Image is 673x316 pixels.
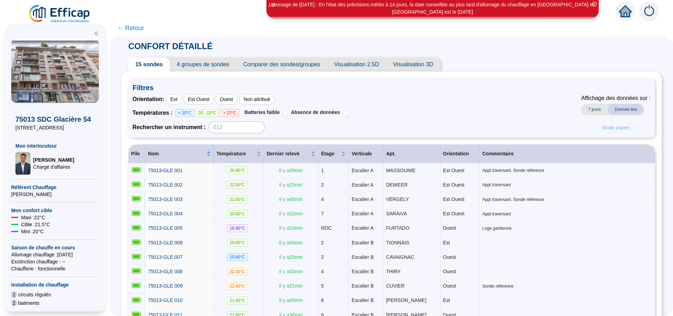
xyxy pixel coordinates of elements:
span: Ouest [443,283,456,289]
span: 20 - 22°C [196,109,219,117]
span: Donnée live [608,104,644,115]
span: 75013-GLE 006 [148,240,183,246]
th: Apt. [383,144,440,163]
span: 6 [321,297,324,303]
span: Est Ouest [443,211,464,216]
span: 75013-GLE 005 [148,225,183,231]
span: Escalier A [352,182,373,188]
span: 16.80 °C [227,224,248,232]
span: TIONNAIS [386,240,409,246]
span: MASSOUNIE [386,168,415,173]
span: Batteries faible [245,109,280,115]
span: double-left [94,31,99,36]
span: Chargé d'affaires [33,163,74,170]
span: Exctinction chauffage : -- [11,258,99,265]
span: Est [443,240,450,246]
a: 75013-GLE 010 [148,297,183,304]
span: Dernier relevé [267,150,310,157]
span: Ouest [443,225,456,231]
input: 012 [209,121,265,133]
span: SARAIVA [386,211,407,216]
span: batiments [18,300,40,307]
span: 15 sondes [128,58,170,72]
span: home [619,5,632,18]
span: Appt traversant. Sonde référence [482,197,652,202]
span: Mon interlocuteur [15,142,95,149]
span: 20.60 °C [227,210,248,218]
span: Ouest [443,269,456,274]
span: Maxi : 22 °C [21,214,45,221]
span: 75013-GLE 008 [148,269,183,274]
a: 75013-GLE 007 [148,254,183,261]
span: Il y a 39 min [279,168,303,173]
span: Orientation : [132,95,164,103]
th: Verticale [349,144,383,163]
span: Escalier A [352,225,373,231]
span: 2 [321,254,324,260]
span: Allumage chauffage : [DATE] [11,251,99,258]
span: Températures : [132,109,175,117]
th: Dernier relevé [264,144,318,163]
span: Visualisation 2.5D [327,58,386,72]
span: Ouest [443,254,456,260]
span: 22.00 °C [227,181,248,189]
span: Étage [321,150,340,157]
a: 75013-GLE 001 [148,167,183,174]
span: Appt traversant [482,182,652,188]
img: alerts [639,1,659,21]
span: Escalier B [352,297,374,303]
span: [PERSON_NAME] [386,297,426,303]
button: Mode expert [597,122,635,133]
span: > 22°C [220,109,239,117]
span: Mode expert [602,124,630,132]
span: Escalier B [352,283,374,289]
span: Mini : 20 °C [21,228,44,235]
span: circuits régulés [18,291,51,298]
span: 22.30 °C [227,268,248,276]
span: Mon confort cible [11,207,99,214]
span: Escalier A [352,211,373,216]
span: ← Retour [117,23,144,33]
span: Il y a 51 min [279,283,303,289]
span: Escalier A [352,196,373,202]
span: Il y a 43 min [279,269,303,274]
span: 2 [321,240,324,246]
span: 75013-GLE 001 [148,168,183,173]
span: Référent Chauffage [11,184,99,191]
span: Il y a 48 min [279,196,303,202]
span: Visualisation 3D [386,58,440,72]
span: 20.60 °C [227,239,248,247]
div: Est Ouest [183,94,214,105]
span: Saison de chauffe en cours [11,244,99,251]
span: Il y a 25 min [279,182,303,188]
span: [PERSON_NAME] [33,156,74,163]
span: 75013 SDC Glacière 54 [15,114,95,124]
span: 22.00 °C [227,196,248,203]
span: 20.90 °C [227,167,248,174]
span: VERGELY [386,196,409,202]
span: 21.60 °C [227,297,248,304]
a: 75013-GLE 009 [148,282,183,290]
span: Appt traversant. Sonde référence [482,168,652,173]
span: Il y a 32 min [279,211,303,216]
span: Est Ouest [443,168,464,173]
span: 4 [321,196,324,202]
span: Il y a 54 min [279,240,303,246]
span: Nom [148,150,205,157]
a: 75013-GLE 004 [148,210,183,217]
span: [STREET_ADDRESS] [15,124,95,131]
span: 75013-GLE 002 [148,182,183,188]
span: Comparer des sondes/groupes [236,58,327,72]
span: 7 [321,211,324,216]
a: 75013-GLE 008 [148,268,183,275]
span: 5 [321,283,324,289]
span: Chaufferie : fonctionnelle [11,265,99,272]
span: DEWEER [386,182,407,188]
span: 2 [321,182,324,188]
th: Température [214,144,264,163]
span: Est [443,297,450,303]
span: 7 jours [581,104,608,115]
th: Commentaire [480,144,655,163]
span: Affichage des données sur : [581,94,651,102]
span: 2 [11,300,17,307]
